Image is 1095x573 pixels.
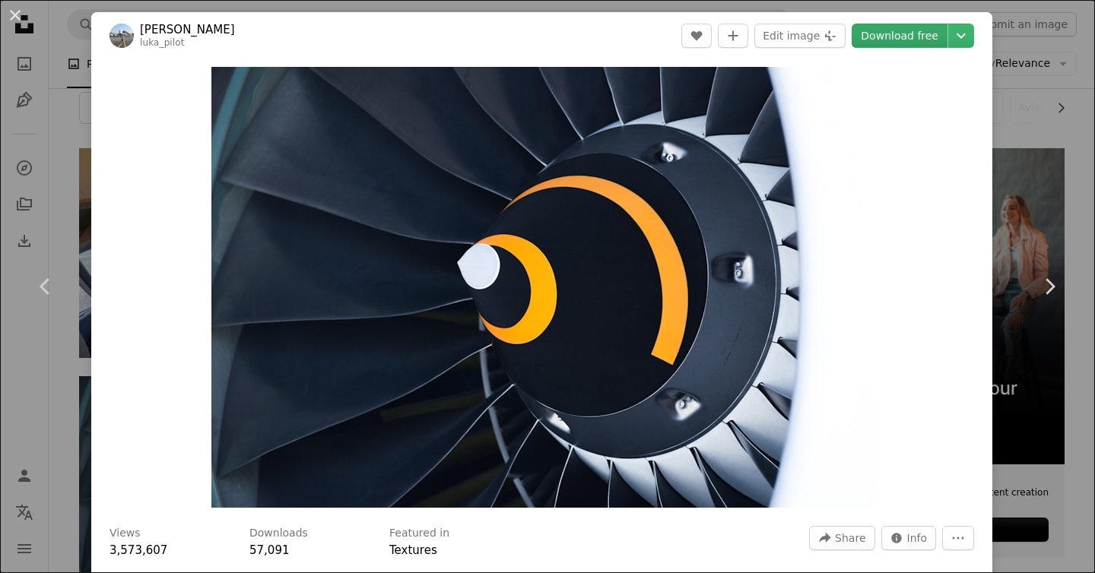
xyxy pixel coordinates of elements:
button: Edit image [754,24,846,48]
button: Like [681,24,712,48]
button: Choose download size [948,24,974,48]
a: Textures [389,543,437,557]
a: Download free [852,24,947,48]
span: Share [835,527,865,549]
img: Go to Luka Slapnicar's profile [109,24,134,48]
img: black and white airliner turbine [211,67,873,508]
button: More Actions [942,526,974,550]
button: Stats about this image [881,526,937,550]
h3: Featured in [389,526,449,541]
button: Zoom in on this image [211,67,873,508]
button: Add to Collection [718,24,748,48]
h3: Downloads [249,526,308,541]
button: Share this image [809,526,874,550]
h3: Views [109,526,141,541]
span: Info [907,527,928,549]
a: [PERSON_NAME] [140,22,235,37]
span: 3,573,607 [109,543,167,557]
a: luka_pilot [140,37,185,48]
span: 57,091 [249,543,290,557]
a: Next [1004,214,1095,359]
